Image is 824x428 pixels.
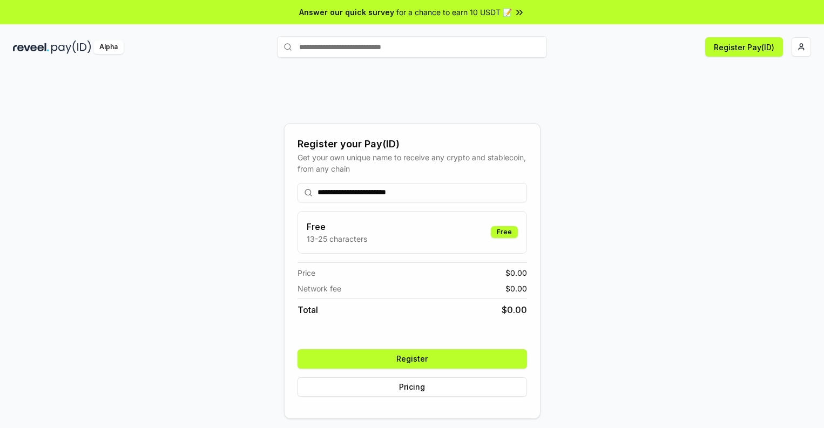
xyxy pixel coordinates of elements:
[13,40,49,54] img: reveel_dark
[396,6,512,18] span: for a chance to earn 10 USDT 📝
[298,267,315,278] span: Price
[307,220,367,233] h3: Free
[51,40,91,54] img: pay_id
[491,226,518,238] div: Free
[298,283,341,294] span: Network fee
[298,349,527,369] button: Register
[298,377,527,397] button: Pricing
[705,37,783,57] button: Register Pay(ID)
[93,40,124,54] div: Alpha
[505,267,527,278] span: $ 0.00
[307,233,367,244] p: 13-25 characters
[505,283,527,294] span: $ 0.00
[298,137,527,152] div: Register your Pay(ID)
[298,152,527,174] div: Get your own unique name to receive any crypto and stablecoin, from any chain
[299,6,394,18] span: Answer our quick survey
[502,303,527,316] span: $ 0.00
[298,303,318,316] span: Total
